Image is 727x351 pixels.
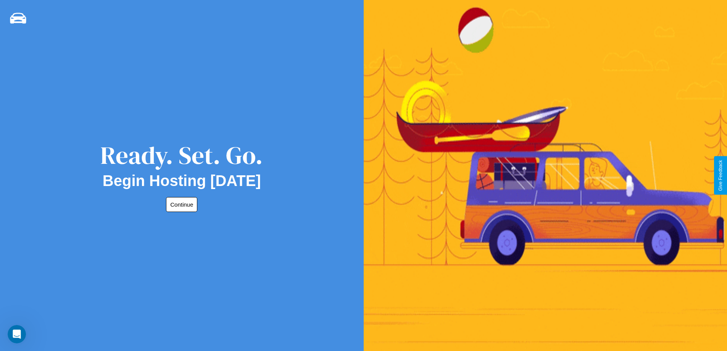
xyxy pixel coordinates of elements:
div: Ready. Set. Go. [100,138,263,172]
h2: Begin Hosting [DATE] [103,172,261,189]
button: Continue [166,197,197,212]
div: Give Feedback [718,160,723,191]
iframe: Intercom live chat [8,325,26,343]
